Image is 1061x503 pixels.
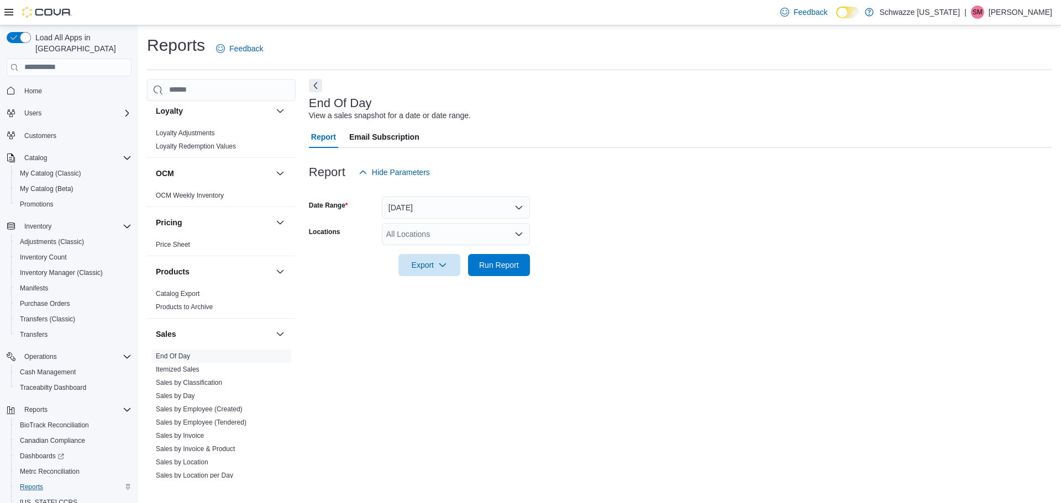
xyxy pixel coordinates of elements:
[20,220,132,233] span: Inventory
[354,161,434,183] button: Hide Parameters
[15,465,132,478] span: Metrc Reconciliation
[2,128,136,144] button: Customers
[11,250,136,265] button: Inventory Count
[836,7,859,18] input: Dark Mode
[156,432,204,440] a: Sales by Invoice
[2,349,136,364] button: Operations
[15,449,69,463] a: Dashboards
[15,266,107,279] a: Inventory Manager (Classic)
[11,479,136,495] button: Reports
[11,327,136,342] button: Transfers
[156,352,190,360] a: End Of Day
[879,6,960,19] p: Schwazze [US_STATE]
[11,464,136,479] button: Metrc Reconciliation
[11,181,136,197] button: My Catalog (Beta)
[15,313,132,326] span: Transfers (Classic)
[15,297,75,310] a: Purchase Orders
[311,126,336,148] span: Report
[20,107,132,120] span: Users
[20,330,48,339] span: Transfers
[20,253,67,262] span: Inventory Count
[11,433,136,448] button: Canadian Compliance
[156,472,233,479] a: Sales by Location per Day
[20,467,80,476] span: Metrc Reconciliation
[11,380,136,395] button: Traceabilty Dashboard
[156,405,243,413] a: Sales by Employee (Created)
[15,167,86,180] a: My Catalog (Classic)
[11,280,136,296] button: Manifests
[24,153,47,162] span: Catalog
[15,235,132,248] span: Adjustments (Classic)
[20,483,43,491] span: Reports
[20,452,64,460] span: Dashboards
[15,198,58,211] a: Promotions
[309,97,372,110] h3: End Of Day
[156,290,199,298] a: Catalog Export
[2,219,136,234] button: Inventory
[20,403,52,416] button: Reports
[309,110,471,121] div: View a sales snapshot for a date or date range.
[776,1,832,23] a: Feedback
[514,230,523,239] button: Open list of options
[24,87,42,96] span: Home
[156,142,236,151] span: Loyalty Redemption Values
[20,268,103,277] span: Inventory Manager (Classic)
[20,107,46,120] button: Users
[24,352,57,361] span: Operations
[15,480,132,494] span: Reports
[15,251,71,264] a: Inventory Count
[274,327,287,341] button: Sales
[971,6,984,19] div: Sarah McDole
[2,150,136,166] button: Catalog
[11,197,136,212] button: Promotions
[15,167,132,180] span: My Catalog (Classic)
[20,350,132,363] span: Operations
[156,240,190,249] span: Price Sheet
[836,18,837,19] span: Dark Mode
[156,405,243,414] span: Sales by Employee (Created)
[11,296,136,311] button: Purchase Orders
[156,191,224,200] span: OCM Weekly Inventory
[156,365,199,374] span: Itemized Sales
[156,458,208,466] a: Sales by Location
[24,222,51,231] span: Inventory
[15,328,52,341] a: Transfers
[2,83,136,99] button: Home
[973,6,983,19] span: SM
[20,84,46,98] a: Home
[156,129,215,137] a: Loyalty Adjustments
[20,84,132,98] span: Home
[372,167,430,178] span: Hide Parameters
[20,169,81,178] span: My Catalog (Classic)
[15,465,84,478] a: Metrc Reconciliation
[24,405,48,414] span: Reports
[15,419,93,432] a: BioTrack Reconciliation
[15,434,132,447] span: Canadian Compliance
[156,168,271,179] button: OCM
[20,237,84,246] span: Adjustments (Classic)
[147,238,296,256] div: Pricing
[156,391,195,400] span: Sales by Day
[274,104,287,118] button: Loyalty
[156,168,174,179] h3: OCM
[22,7,72,18] img: Cova
[15,251,132,264] span: Inventory Count
[156,458,208,467] span: Sales by Location
[20,200,54,209] span: Promotions
[11,364,136,380] button: Cash Management
[309,227,340,236] label: Locations
[156,192,224,199] a: OCM Weekly Inventory
[2,105,136,121] button: Users
[156,378,222,387] span: Sales by Classification
[382,197,530,219] button: [DATE]
[212,38,267,60] a: Feedback
[15,297,132,310] span: Purchase Orders
[20,184,73,193] span: My Catalog (Beta)
[20,421,89,430] span: BioTrack Reconciliation
[15,381,132,394] span: Traceabilty Dashboard
[156,142,236,150] a: Loyalty Redemption Values
[11,265,136,280] button: Inventory Manager (Classic)
[147,287,296,318] div: Products
[156,241,190,248] a: Price Sheet
[156,471,233,480] span: Sales by Location per Day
